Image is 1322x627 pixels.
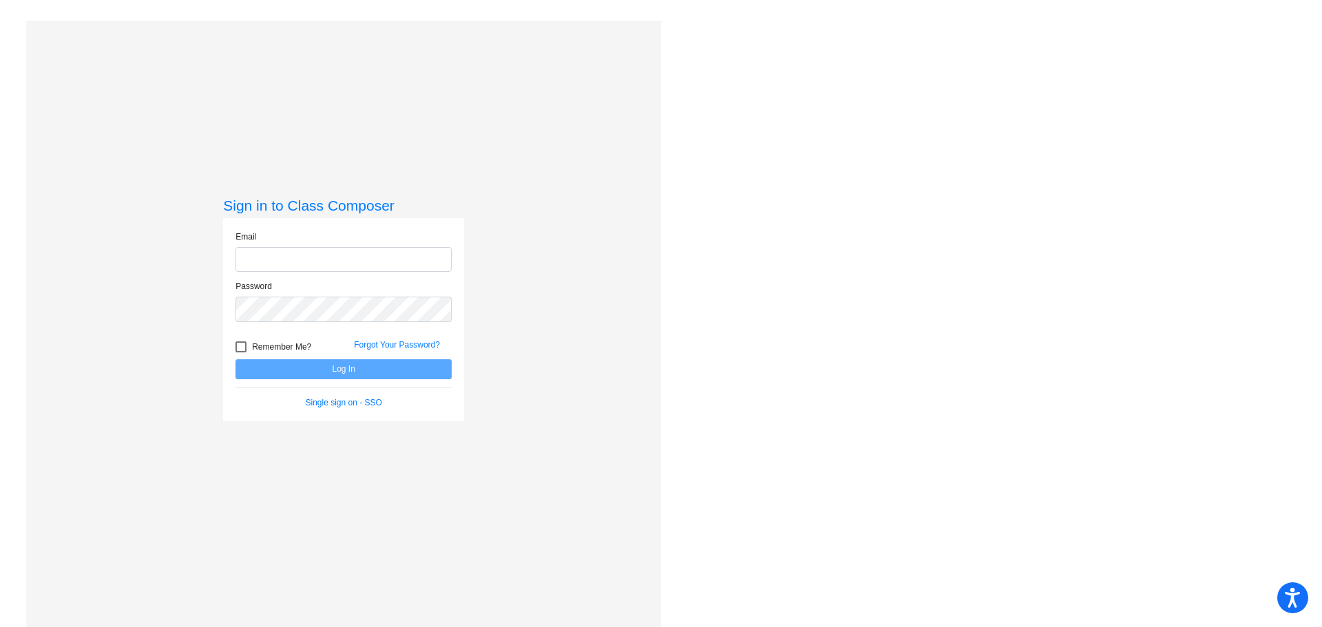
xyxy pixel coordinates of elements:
[235,280,272,293] label: Password
[223,197,464,214] h3: Sign in to Class Composer
[252,339,311,355] span: Remember Me?
[235,359,452,379] button: Log In
[306,398,382,407] a: Single sign on - SSO
[235,231,256,243] label: Email
[354,340,440,350] a: Forgot Your Password?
